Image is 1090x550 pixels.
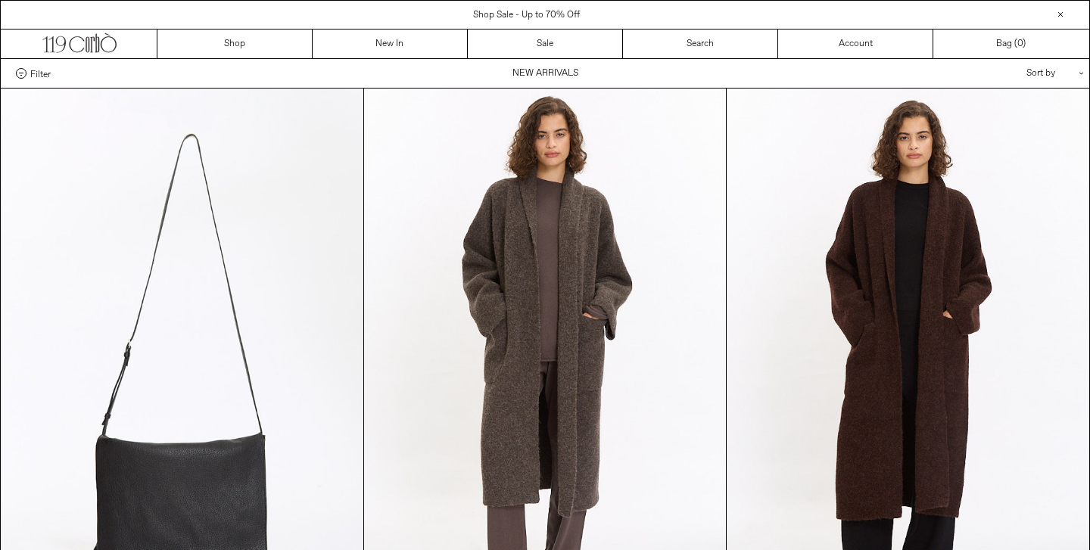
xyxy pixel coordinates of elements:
span: 0 [1017,38,1023,50]
span: ) [1017,37,1026,51]
a: Bag () [933,30,1088,58]
div: Sort by [938,59,1074,88]
span: Filter [30,68,51,79]
a: Account [778,30,933,58]
a: Sale [468,30,623,58]
a: New In [313,30,468,58]
a: Shop [157,30,313,58]
a: Shop Sale - Up to 70% Off [473,9,580,21]
a: Search [623,30,778,58]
